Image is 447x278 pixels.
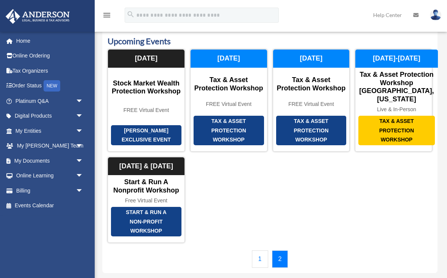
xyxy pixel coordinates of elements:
[108,178,184,194] div: Start & Run a Nonprofit Workshop
[108,36,432,47] h3: Upcoming Events
[108,107,184,113] div: FREE Virtual Event
[191,50,267,68] div: [DATE]
[276,116,347,145] div: Tax & Asset Protection Workshop
[76,153,91,169] span: arrow_drop_down
[273,49,350,151] a: Tax & Asset Protection Workshop Tax & Asset Protection Workshop FREE Virtual Event [DATE]
[76,109,91,124] span: arrow_drop_down
[5,78,95,94] a: Order StatusNEW
[108,157,185,243] a: Start & Run a Non-Profit Workshop Start & Run a Nonprofit Workshop Free Virtual Event [DATE] & [D...
[5,48,95,64] a: Online Ordering
[252,250,268,268] a: 1
[111,125,181,145] div: [PERSON_NAME] Exclusive Event
[108,197,184,204] div: Free Virtual Event
[111,207,181,236] div: Start & Run a Non-Profit Workshop
[76,93,91,109] span: arrow_drop_down
[5,63,95,78] a: Tax Organizers
[5,138,95,154] a: My [PERSON_NAME] Teamarrow_drop_down
[191,76,267,92] div: Tax & Asset Protection Workshop
[102,11,111,20] i: menu
[76,138,91,154] span: arrow_drop_down
[5,153,95,168] a: My Documentsarrow_drop_down
[355,106,438,113] div: Live & In-Person
[108,50,184,68] div: [DATE]
[5,198,91,213] a: Events Calendar
[5,93,95,109] a: Platinum Q&Aarrow_drop_down
[358,116,434,145] div: Tax & Asset Protection Workshop
[5,183,95,198] a: Billingarrow_drop_down
[272,250,288,268] a: 2
[108,49,185,151] a: [PERSON_NAME] Exclusive Event Stock Market Wealth Protection Workshop FREE Virtual Event [DATE]
[273,50,350,68] div: [DATE]
[355,49,432,151] a: Tax & Asset Protection Workshop Tax & Asset Protection Workshop [GEOGRAPHIC_DATA], [US_STATE] Liv...
[76,123,91,139] span: arrow_drop_down
[5,123,95,138] a: My Entitiesarrow_drop_down
[355,71,438,103] div: Tax & Asset Protection Workshop [GEOGRAPHIC_DATA], [US_STATE]
[76,168,91,184] span: arrow_drop_down
[102,13,111,20] a: menu
[76,183,91,199] span: arrow_drop_down
[194,116,264,145] div: Tax & Asset Protection Workshop
[108,157,184,175] div: [DATE] & [DATE]
[5,33,95,48] a: Home
[5,168,95,183] a: Online Learningarrow_drop_down
[127,10,135,19] i: search
[430,9,441,20] img: User Pic
[355,50,438,68] div: [DATE]-[DATE]
[108,79,184,96] div: Stock Market Wealth Protection Workshop
[44,80,60,92] div: NEW
[273,76,350,92] div: Tax & Asset Protection Workshop
[273,101,350,107] div: FREE Virtual Event
[5,109,95,124] a: Digital Productsarrow_drop_down
[3,9,72,24] img: Anderson Advisors Platinum Portal
[191,101,267,107] div: FREE Virtual Event
[190,49,267,151] a: Tax & Asset Protection Workshop Tax & Asset Protection Workshop FREE Virtual Event [DATE]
